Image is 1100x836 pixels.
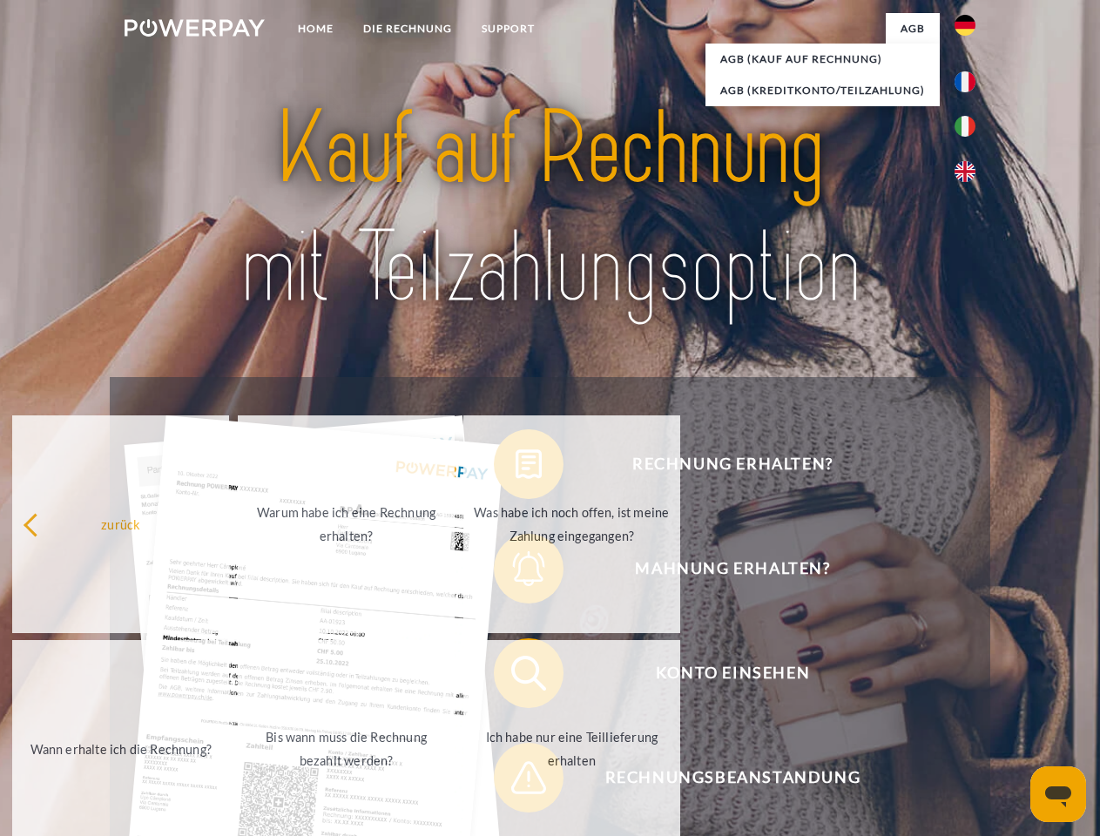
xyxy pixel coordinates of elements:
[474,501,670,548] div: Was habe ich noch offen, ist meine Zahlung eingegangen?
[248,501,444,548] div: Warum habe ich eine Rechnung erhalten?
[125,19,265,37] img: logo-powerpay-white.svg
[955,15,975,36] img: de
[705,75,940,106] a: AGB (Kreditkonto/Teilzahlung)
[886,13,940,44] a: agb
[519,743,946,812] span: Rechnungsbeanstandung
[1030,766,1086,822] iframe: Button to launch messaging window
[519,638,946,708] span: Konto einsehen
[467,13,550,44] a: SUPPORT
[955,161,975,182] img: en
[23,512,219,536] div: zurück
[494,743,947,812] button: Rechnungsbeanstandung
[955,71,975,92] img: fr
[519,534,946,603] span: Mahnung erhalten?
[955,116,975,137] img: it
[519,429,946,499] span: Rechnung erhalten?
[283,13,348,44] a: Home
[474,725,670,772] div: Ich habe nur eine Teillieferung erhalten
[166,84,934,334] img: title-powerpay_de.svg
[494,429,947,499] button: Rechnung erhalten?
[494,638,947,708] button: Konto einsehen
[348,13,467,44] a: DIE RECHNUNG
[705,44,940,75] a: AGB (Kauf auf Rechnung)
[248,725,444,772] div: Bis wann muss die Rechnung bezahlt werden?
[494,534,947,603] button: Mahnung erhalten?
[463,415,680,633] a: Was habe ich noch offen, ist meine Zahlung eingegangen?
[23,737,219,760] div: Wann erhalte ich die Rechnung?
